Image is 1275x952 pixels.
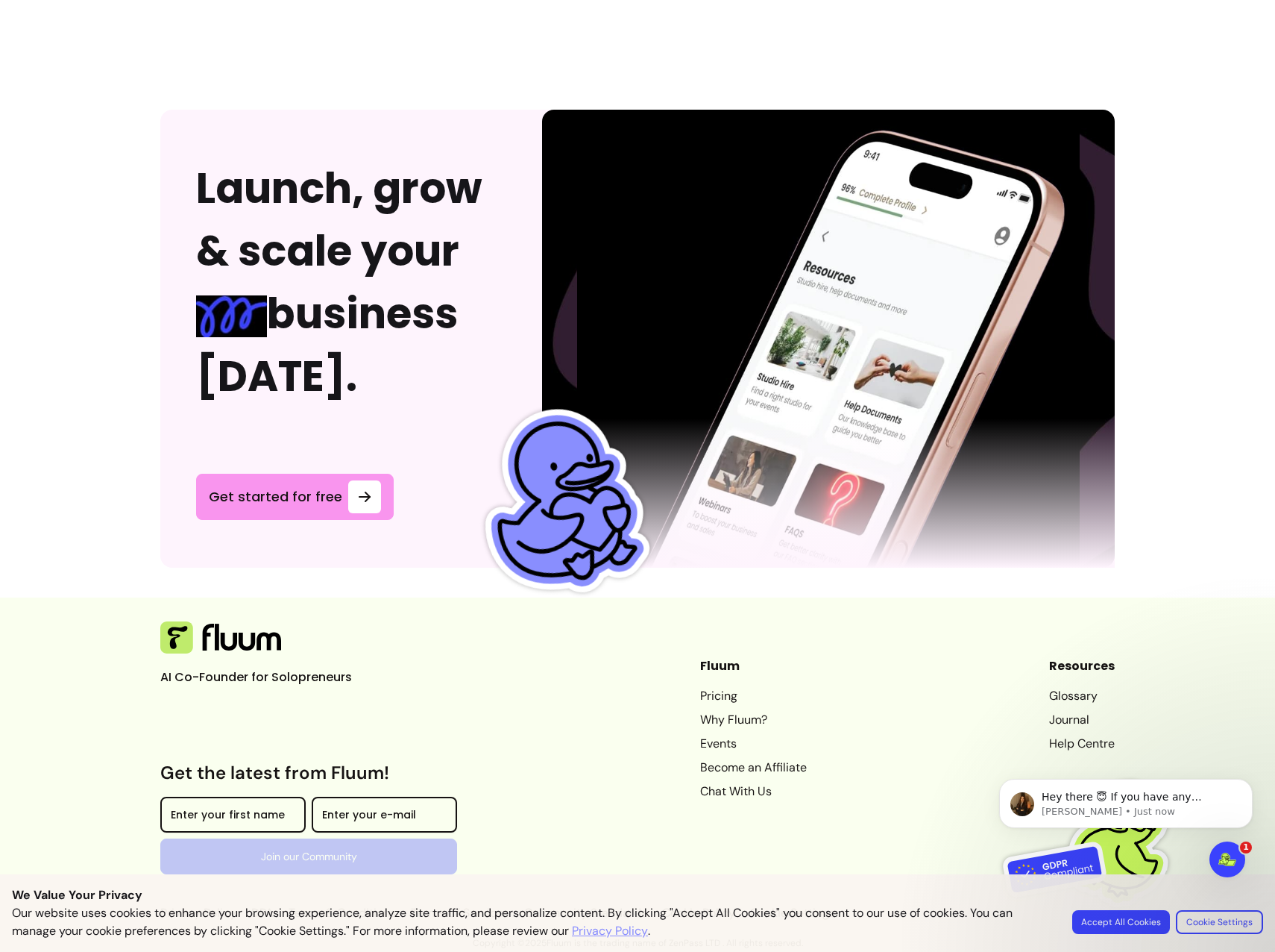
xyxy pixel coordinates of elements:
a: Get started for free [196,474,394,520]
img: spring Blue [196,295,267,337]
a: Become an Affiliate [700,759,807,777]
button: Accept All Cookies [1072,910,1170,934]
h2: Launch, grow & scale your business [DATE]. [196,157,506,408]
iframe: Intercom notifications message [977,748,1275,912]
img: Phone [542,110,1115,568]
header: Resources [1049,657,1115,675]
a: Glossary [1049,687,1115,705]
button: Cookie Settings [1176,910,1263,934]
span: 1 [1240,842,1252,854]
h3: Get the latest from Fluum! [160,761,457,785]
input: Enter your first name [171,810,295,825]
iframe: Intercom live chat [1209,842,1245,877]
input: Enter your e-mail [322,810,447,825]
span: Get started for free [209,486,342,507]
header: Fluum [700,657,807,675]
p: We Value Your Privacy [12,886,1263,904]
a: Privacy Policy [572,922,648,940]
a: Why Fluum? [700,711,807,729]
img: Fluum Logo [160,621,281,654]
p: AI Co-Founder for Solopreneurs [160,668,384,686]
a: Help Centre [1049,735,1115,753]
a: Chat With Us [700,783,807,801]
img: Fluum Duck sticker [451,392,671,613]
p: Our website uses cookies to enhance your browsing experience, analyze site traffic, and personali... [12,904,1054,940]
a: Pricing [700,687,807,705]
a: Journal [1049,711,1115,729]
a: Events [700,735,807,753]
